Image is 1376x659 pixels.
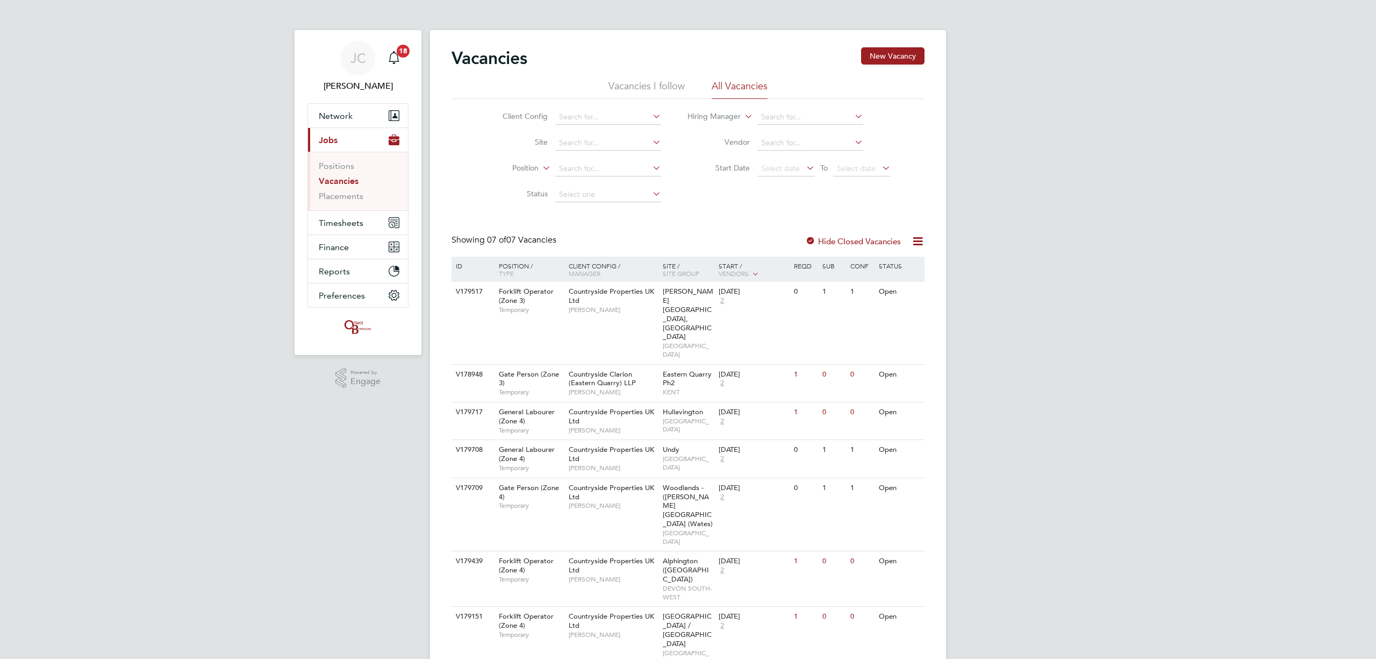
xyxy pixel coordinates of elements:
[663,269,699,278] span: Site Group
[820,551,848,571] div: 0
[499,630,563,639] span: Temporary
[477,163,539,174] label: Position
[569,556,654,575] span: Countryside Properties UK Ltd
[848,478,876,498] div: 1
[757,110,863,125] input: Search for...
[719,484,789,493] div: [DATE]
[453,402,491,422] div: V179717
[499,388,563,396] span: Temporary
[569,464,657,472] span: [PERSON_NAME]
[569,287,654,305] span: Countryside Properties UK Ltd
[319,191,363,201] a: Placements
[569,269,600,278] span: Manager
[499,269,514,278] span: Type
[569,575,657,584] span: [PERSON_NAME]
[719,445,789,455] div: [DATE]
[453,257,491,275] div: ID
[848,607,876,627] div: 0
[663,342,714,358] span: [GEOGRAPHIC_DATA]
[569,370,636,388] span: Countryside Clarion (Eastern Quarry) LLP
[397,45,410,58] span: 18
[660,257,716,282] div: Site /
[719,557,789,566] div: [DATE]
[876,365,923,385] div: Open
[719,493,726,502] span: 2
[848,257,876,275] div: Conf
[499,464,563,472] span: Temporary
[805,236,901,246] label: Hide Closed Vacancies
[319,161,354,171] a: Positions
[719,370,789,379] div: [DATE]
[486,137,548,147] label: Site
[791,607,819,627] div: 1
[453,440,491,460] div: V179708
[848,282,876,302] div: 1
[319,135,338,145] span: Jobs
[861,47,924,65] button: New Vacancy
[820,402,848,422] div: 0
[791,365,819,385] div: 1
[663,455,714,471] span: [GEOGRAPHIC_DATA]
[451,235,558,246] div: Showing
[453,607,491,627] div: V179151
[876,607,923,627] div: Open
[719,621,726,630] span: 2
[876,478,923,498] div: Open
[319,218,363,228] span: Timesheets
[453,282,491,302] div: V179517
[719,417,726,426] span: 2
[319,290,365,301] span: Preferences
[499,556,554,575] span: Forklift Operator (Zone 4)
[486,189,548,199] label: Status
[791,478,819,498] div: 0
[499,407,555,426] span: General Labourer (Zone 4)
[719,408,789,417] div: [DATE]
[307,80,408,93] span: James Crawley
[663,370,712,388] span: Eastern Quarry Ph2
[499,612,554,630] span: Forklift Operator (Zone 4)
[569,630,657,639] span: [PERSON_NAME]
[307,41,408,93] a: JC[PERSON_NAME]
[319,242,349,252] span: Finance
[555,187,661,202] input: Select one
[791,402,819,422] div: 1
[308,211,408,235] button: Timesheets
[820,365,848,385] div: 0
[319,176,359,186] a: Vacancies
[719,379,726,388] span: 2
[566,257,660,282] div: Client Config /
[308,104,408,127] button: Network
[555,136,661,151] input: Search for...
[569,388,657,396] span: [PERSON_NAME]
[308,128,408,152] button: Jobs
[499,370,559,388] span: Gate Person (Zone 3)
[719,455,726,464] span: 2
[719,612,789,621] div: [DATE]
[817,161,831,175] span: To
[350,51,366,65] span: JC
[663,529,714,545] span: [GEOGRAPHIC_DATA]
[499,445,555,463] span: General Labourer (Zone 4)
[791,440,819,460] div: 0
[308,235,408,259] button: Finance
[848,440,876,460] div: 1
[663,483,713,529] span: Woodlands - ([PERSON_NAME][GEOGRAPHIC_DATA] (Wates)
[791,551,819,571] div: 1
[719,269,749,278] span: Vendors
[499,426,563,435] span: Temporary
[569,426,657,435] span: [PERSON_NAME]
[569,445,654,463] span: Countryside Properties UK Ltd
[663,584,714,601] span: DEVON SOUTH-WEST
[499,575,563,584] span: Temporary
[555,110,661,125] input: Search for...
[719,296,726,306] span: 2
[350,368,381,377] span: Powered by
[848,551,876,571] div: 0
[663,612,712,648] span: [GEOGRAPHIC_DATA] / [GEOGRAPHIC_DATA]
[663,445,679,454] span: Undy
[555,161,661,176] input: Search for...
[569,501,657,510] span: [PERSON_NAME]
[716,257,791,284] div: Start /
[487,235,556,245] span: 07 Vacancies
[688,163,750,173] label: Start Date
